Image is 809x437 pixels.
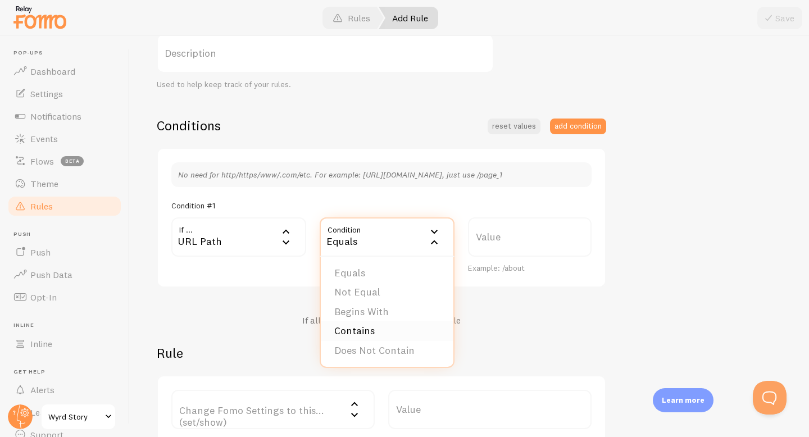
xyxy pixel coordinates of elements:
li: Contains [321,321,453,341]
li: Begins With [321,302,453,322]
span: Inline [13,322,122,329]
p: Learn more [662,395,705,406]
p: No need for http/https/www/.com/etc. For example: [URL][DOMAIN_NAME], just use /page_1 [178,169,585,180]
span: Dashboard [30,66,75,77]
a: Events [7,128,122,150]
a: Learn [7,401,122,424]
h2: Conditions [157,117,221,134]
div: Used to help keep track of your rules. [157,80,494,90]
h4: If all conditions are met, apply this rule [302,315,461,326]
a: Notifications [7,105,122,128]
span: Pop-ups [13,49,122,57]
li: Equals [321,263,453,283]
h5: Condition #1 [171,201,215,211]
a: Settings [7,83,122,105]
span: Settings [30,88,63,99]
span: Opt-In [30,292,57,303]
label: Description [157,34,494,73]
div: URL Path [171,217,306,257]
span: Alerts [30,384,54,395]
button: add condition [550,119,606,134]
label: Value [388,390,592,429]
span: Wyrd Story [48,410,102,424]
div: Example: /about [468,263,592,274]
span: Push [13,231,122,238]
a: Opt-In [7,286,122,308]
span: Inline [30,338,52,349]
span: Push [30,247,51,258]
a: Alerts [7,379,122,401]
div: Learn more [653,388,713,412]
a: Dashboard [7,60,122,83]
a: Rules [7,195,122,217]
button: reset values [488,119,540,134]
a: Inline [7,333,122,355]
span: Rules [30,201,53,212]
span: Theme [30,178,58,189]
a: Flows beta [7,150,122,172]
iframe: Help Scout Beacon - Open [753,381,787,415]
label: Value [468,217,592,257]
span: Flows [30,156,54,167]
span: beta [61,156,84,166]
span: Events [30,133,58,144]
li: Not Equal [321,283,453,302]
h2: Rule [157,344,606,362]
img: fomo-relay-logo-orange.svg [12,3,68,31]
label: Change Fomo Settings to this... (set/show) [171,390,375,429]
a: Wyrd Story [40,403,116,430]
span: Push Data [30,269,72,280]
span: Get Help [13,368,122,376]
a: Theme [7,172,122,195]
div: Equals [320,217,455,257]
span: Notifications [30,111,81,122]
a: Push Data [7,263,122,286]
a: Push [7,241,122,263]
li: Does Not Contain [321,341,453,361]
